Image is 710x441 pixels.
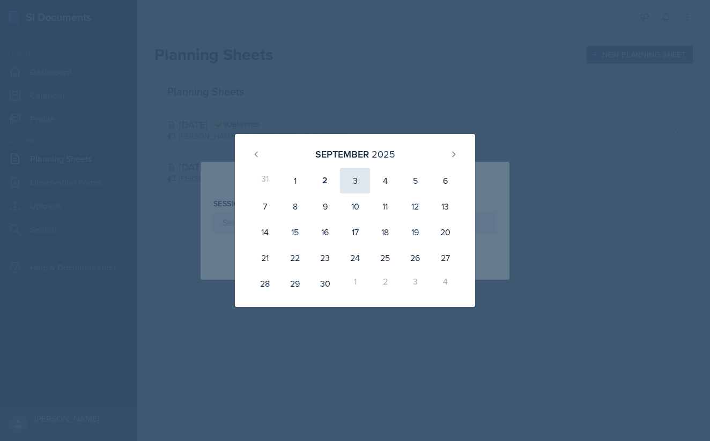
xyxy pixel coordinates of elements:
div: 4 [430,271,460,296]
div: 27 [430,245,460,271]
div: 28 [250,271,280,296]
div: 19 [400,219,430,245]
div: 12 [400,193,430,219]
div: 1 [280,168,310,193]
div: 2 [370,271,400,296]
div: 3 [340,168,370,193]
div: 5 [400,168,430,193]
div: September [315,147,369,161]
div: 24 [340,245,370,271]
div: 4 [370,168,400,193]
div: 31 [250,168,280,193]
div: 8 [280,193,310,219]
div: 29 [280,271,310,296]
div: 15 [280,219,310,245]
div: 1 [340,271,370,296]
div: 23 [310,245,340,271]
div: 18 [370,219,400,245]
div: 22 [280,245,310,271]
div: 9 [310,193,340,219]
div: 14 [250,219,280,245]
div: 2025 [372,147,395,161]
div: 10 [340,193,370,219]
div: 25 [370,245,400,271]
div: 20 [430,219,460,245]
div: 16 [310,219,340,245]
div: 21 [250,245,280,271]
div: 2 [310,168,340,193]
div: 11 [370,193,400,219]
div: 17 [340,219,370,245]
div: 7 [250,193,280,219]
div: 26 [400,245,430,271]
div: 30 [310,271,340,296]
div: 6 [430,168,460,193]
div: 3 [400,271,430,296]
div: 13 [430,193,460,219]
